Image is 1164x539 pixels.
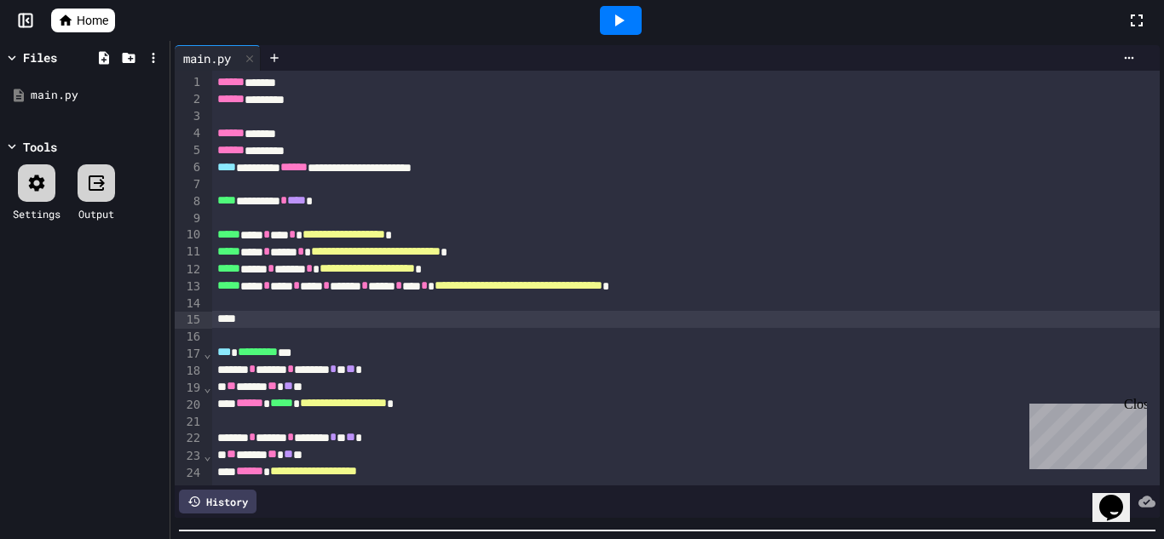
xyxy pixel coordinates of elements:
[175,159,203,176] div: 6
[175,193,203,210] div: 8
[175,49,239,67] div: main.py
[203,381,211,394] span: Fold line
[175,397,203,414] div: 20
[175,482,203,499] div: 25
[175,448,203,465] div: 23
[179,490,256,513] div: History
[175,295,203,313] div: 14
[175,363,203,380] div: 18
[23,138,57,156] div: Tools
[175,142,203,159] div: 5
[175,312,203,329] div: 15
[175,414,203,431] div: 21
[175,244,203,261] div: 11
[175,108,203,125] div: 3
[175,261,203,278] div: 12
[175,278,203,295] div: 13
[175,226,203,244] div: 10
[175,45,261,71] div: main.py
[175,329,203,346] div: 16
[175,125,203,142] div: 4
[13,206,61,221] div: Settings
[175,176,203,193] div: 7
[77,12,108,29] span: Home
[175,346,203,363] div: 17
[175,74,203,91] div: 1
[31,87,164,104] div: main.py
[175,465,203,482] div: 24
[175,210,203,227] div: 9
[23,49,57,66] div: Files
[51,9,115,32] a: Home
[203,449,211,462] span: Fold line
[1023,397,1147,469] iframe: chat widget
[175,380,203,397] div: 19
[78,206,114,221] div: Output
[175,430,203,447] div: 22
[203,347,211,360] span: Fold line
[7,7,118,108] div: Chat with us now!Close
[1092,471,1147,522] iframe: chat widget
[175,91,203,108] div: 2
